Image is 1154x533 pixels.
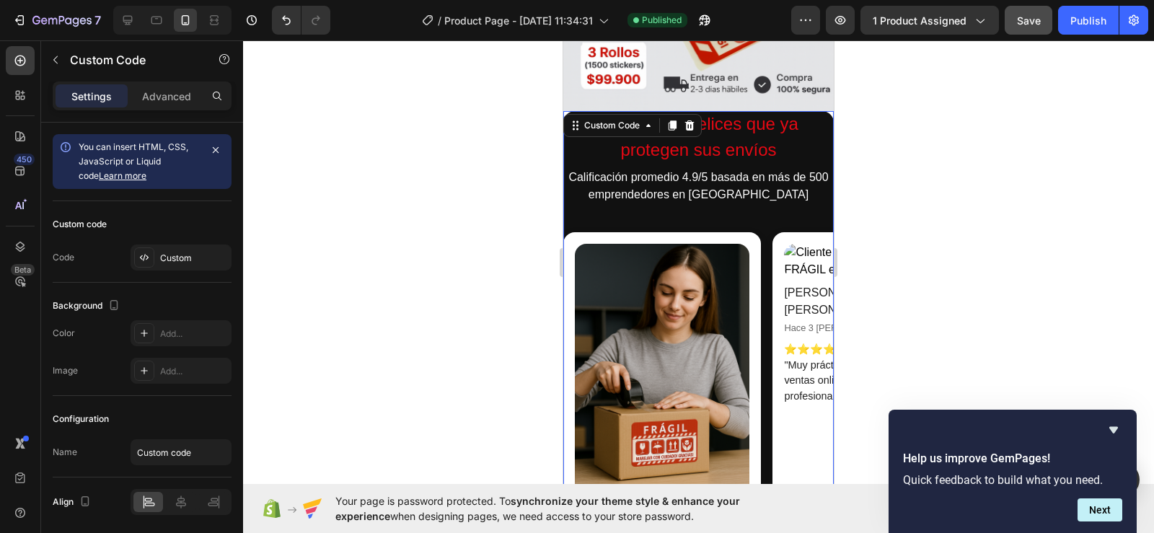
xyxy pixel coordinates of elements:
div: 450 [14,154,35,165]
div: Color [53,327,75,340]
p: Custom Code [70,51,193,69]
button: Save [1005,6,1052,35]
div: Add... [160,327,228,340]
div: Beta [11,264,35,276]
span: / [438,13,441,28]
h3: [PERSON_NAME] – [PERSON_NAME] [221,244,395,278]
div: Image [53,364,78,377]
button: 1 product assigned [860,6,999,35]
div: Custom [160,252,228,265]
div: Publish [1070,13,1106,28]
div: Configuration [53,413,109,426]
p: Quick feedback to build what you need. [903,473,1122,487]
button: 7 [6,6,107,35]
span: 1 product assigned [873,13,966,28]
div: Undo/Redo [272,6,330,35]
span: Product Page - [DATE] 11:34:31 [444,13,593,28]
img: Cliente usando stickers FRÁGIL en Bogotá [12,203,186,466]
div: Code [53,251,74,264]
iframe: Design area [563,40,834,484]
p: ⭐⭐⭐⭐⭐ "Muy prácticas y fáciles de usar, mis ventas online se ven mucho más profesionales." [221,301,395,364]
div: Custom Code [18,79,79,92]
span: synchronize your theme style & enhance your experience [335,495,740,522]
button: Next question [1078,498,1122,521]
div: Help us improve GemPages! [903,421,1122,521]
p: Advanced [142,89,191,104]
p: 7 [94,12,101,29]
span: Your page is password protected. To when designing pages, we need access to your store password. [335,493,796,524]
img: Cliente usando stickers FRÁGIL en Medellín [221,203,395,238]
div: Add... [160,365,228,378]
p: Settings [71,89,112,104]
div: Align [53,493,94,512]
small: Hace 3 [PERSON_NAME] [221,282,328,293]
a: Learn more [99,170,146,181]
span: You can insert HTML, CSS, JavaScript or Liquid code [79,141,188,181]
span: Save [1017,14,1041,27]
div: Background [53,296,123,316]
span: Published [642,14,682,27]
div: Custom code [53,218,107,231]
button: Hide survey [1105,421,1122,439]
div: Name [53,446,77,459]
h2: Help us improve GemPages! [903,450,1122,467]
button: Publish [1058,6,1119,35]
